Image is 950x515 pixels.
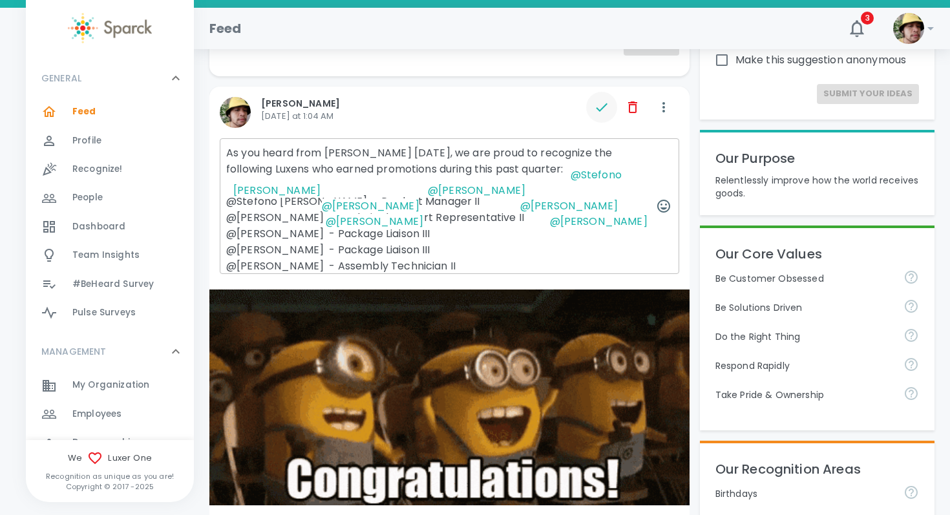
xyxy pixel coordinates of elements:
[72,191,103,204] span: People
[715,459,919,479] p: Our Recognition Areas
[326,214,423,229] strong: @[PERSON_NAME]
[209,289,690,505] img: https://media0.giphy.com/media/v1.Y2lkPTc5MGI3NjExdTNhY2ZmNnE1bWVjdzd6cDZzeGI2dGlmenJ3aTYwZ3lsNjZ...
[903,485,919,500] svg: Celebrating birthdays
[26,184,194,212] a: People
[26,450,194,466] span: We Luxer One
[841,13,872,44] button: 3
[72,278,154,291] span: #BeHeard Survey
[68,13,152,43] img: Sparck logo
[26,213,194,241] a: Dashboard
[715,359,893,372] p: Respond Rapidly
[209,18,242,39] h1: Feed
[715,272,893,285] p: Be Customer Obsessed
[26,241,194,269] a: Team Insights
[26,428,194,457] a: Demographics
[72,163,123,176] span: Recognize!
[26,481,194,492] p: Copyright © 2017 - 2025
[903,357,919,372] svg: Respond Rapidly
[861,12,874,25] span: 3
[72,379,149,392] span: My Organization
[233,167,624,198] strong: @Stefono [PERSON_NAME]
[715,174,919,200] p: Relentlessly improve how the world receives goods.
[41,72,81,85] p: GENERAL
[261,110,591,123] p: [DATE] at 1:04 AM
[715,148,919,169] p: Our Purpose
[903,386,919,401] svg: Take Pride & Ownership
[26,155,194,184] a: Recognize!
[26,400,194,428] a: Employees
[26,332,194,371] div: MANAGEMENT
[26,299,194,327] a: Pulse Surveys
[26,98,194,126] a: Feed
[903,299,919,314] svg: Be Solutions Driven
[903,328,919,343] svg: Do the Right Thing
[261,97,591,110] p: [PERSON_NAME]
[72,134,101,147] span: Profile
[220,138,679,274] textarea: As you heard from [PERSON_NAME] [DATE], we are proud to recognize the following Luxens who earned...
[550,214,648,229] strong: @[PERSON_NAME]
[715,330,893,343] p: Do the Right Thing
[322,198,419,213] strong: @[PERSON_NAME]
[26,371,194,399] a: My Organization
[72,306,136,319] span: Pulse Surveys
[26,471,194,481] p: Recognition as unique as you are!
[26,98,194,332] div: GENERAL
[72,249,140,262] span: Team Insights
[735,52,907,68] span: Make this suggestion anonymous
[26,59,194,98] div: GENERAL
[715,244,919,264] p: Our Core Values
[520,198,618,213] strong: @[PERSON_NAME]
[715,301,893,314] p: Be Solutions Driven
[893,13,924,44] img: Picture of Marlon
[26,127,194,155] a: Profile
[72,220,125,233] span: Dashboard
[72,436,142,449] span: Demographics
[26,270,194,299] a: #BeHeard Survey
[715,388,893,401] p: Take Pride & Ownership
[72,105,96,118] span: Feed
[428,183,525,198] strong: @[PERSON_NAME]
[220,97,251,128] img: Picture of Marlon Beltran
[26,13,194,43] a: Sparck logo
[72,408,121,421] span: Employees
[41,345,107,358] p: MANAGEMENT
[715,487,893,500] p: Birthdays
[903,269,919,285] svg: Be Customer Obsessed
